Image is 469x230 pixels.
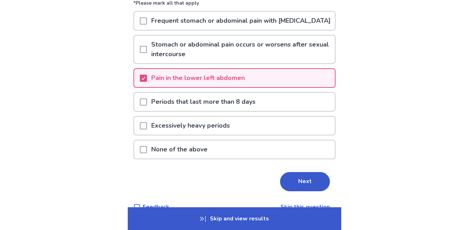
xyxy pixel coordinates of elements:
a: Skip this question [280,203,330,211]
p: Feedback [143,203,169,211]
p: Skip and view results [128,207,341,230]
p: Excessively heavy periods [147,117,234,135]
p: None of the above [147,140,212,159]
a: Feedback [133,203,169,211]
button: Next [280,172,330,191]
p: Frequent stomach or abdominal pain with [MEDICAL_DATA] [147,12,335,30]
p: Stomach or abdominal pain occurs or worsens after sexual intercourse [147,36,335,63]
p: Periods that last more than 8 days [147,93,260,111]
p: Pain in the lower left abdomen [147,69,249,87]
